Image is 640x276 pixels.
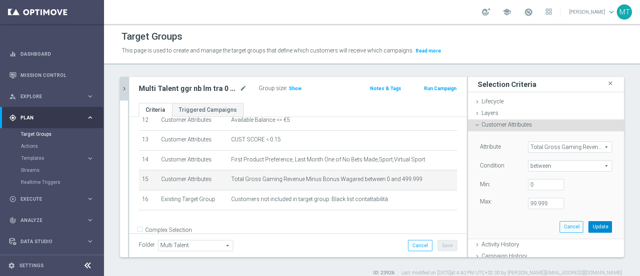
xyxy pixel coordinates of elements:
div: Actions [21,140,103,152]
label: Min: [480,181,490,188]
button: play_circle_outline Execute keyboard_arrow_right [9,196,94,202]
i: keyboard_arrow_right [86,93,94,100]
span: Customer Attributes [482,121,532,128]
div: Realtime Triggers [21,176,103,188]
i: keyboard_arrow_right [86,114,94,121]
span: This page is used to create and manage the target groups that define which customers will receive... [122,47,414,54]
div: Explore [9,93,86,100]
i: close [606,78,614,89]
span: Explore [20,94,86,99]
a: Criteria [139,103,172,117]
i: settings [8,262,15,269]
a: Mission Control [20,64,94,86]
i: keyboard_arrow_right [86,216,94,224]
td: 12 [139,111,158,131]
button: Notes & Tags [369,84,402,93]
button: Save [438,240,457,251]
td: Customer Attributes [158,150,228,170]
span: school [502,8,511,16]
a: Actions [21,143,83,149]
a: Settings [19,263,44,268]
span: Lifecycle [482,98,504,105]
i: person_search [9,93,16,100]
td: Existing Target Group [158,190,228,210]
span: Analyze [20,218,86,223]
span: Templates [21,156,78,161]
div: Data Studio [9,238,86,245]
span: Execute [20,197,86,201]
div: Templates [21,152,103,164]
button: person_search Explore keyboard_arrow_right [9,93,94,100]
button: Update [588,221,612,232]
span: Show [289,86,302,91]
a: Optibot [20,252,84,273]
button: Run Campaign [423,84,457,93]
td: 14 [139,150,158,170]
button: equalizer Dashboard [9,51,94,57]
i: track_changes [9,217,16,224]
label: Group size [259,85,286,92]
span: CUST SCORE < 0.15 [231,136,281,143]
button: track_changes Analyze keyboard_arrow_right [9,217,94,224]
button: Cancel [560,221,583,232]
div: Mission Control [9,64,94,86]
span: Customers not included in target group: Black list contattabilità [231,196,388,203]
lable: Attribute [480,143,501,150]
span: Activity History [482,241,519,248]
label: Max: [480,198,492,205]
button: Data Studio keyboard_arrow_right [9,238,94,245]
a: Dashboard [20,43,94,64]
a: [PERSON_NAME]keyboard_arrow_down [568,6,617,18]
div: Plan [9,114,86,121]
label: : [286,85,287,92]
div: MT [617,4,632,20]
td: 15 [139,170,158,190]
span: Layers [482,110,498,116]
td: Customer Attributes [158,111,228,131]
i: keyboard_arrow_right [86,238,94,245]
td: 16 [139,190,158,210]
td: 13 [139,131,158,151]
div: Templates [21,156,86,161]
i: gps_fixed [9,114,16,121]
a: Realtime Triggers [21,179,83,185]
span: keyboard_arrow_down [607,8,616,16]
button: gps_fixed Plan keyboard_arrow_right [9,115,94,121]
h1: Target Groups [122,31,182,42]
h2: Multi Talent ggr nb lm tra 0 e 500 1st Sport NO saldo [139,84,238,93]
a: Triggered Campaigns [172,103,244,117]
i: chevron_right [120,85,128,93]
label: Complex Selection [145,226,192,234]
a: Streams [21,167,83,173]
i: play_circle_outline [9,195,16,203]
div: Execute [9,195,86,203]
div: Dashboard [9,43,94,64]
button: Mission Control [9,72,94,79]
h3: Selection Criteria [478,80,536,89]
button: chevron_right [120,77,128,101]
lable: Condition [480,162,504,169]
span: Available Balance <= €5 [231,117,290,123]
div: Analyze [9,217,86,224]
button: Templates keyboard_arrow_right [21,155,94,161]
a: Target Groups [21,131,83,137]
span: First Product Preference, Last Month One of No Bets Made,Sport,Virtual Sport [231,156,425,163]
span: Campaign History [482,253,527,259]
i: keyboard_arrow_right [86,195,94,203]
span: Data Studio [20,239,86,244]
span: Total Gross Gaming Revenue Minus Bonus Wagared between 0 and 499.999 [231,176,422,183]
button: Read more [415,46,442,55]
td: Customer Attributes [158,170,228,190]
i: mode_edit [240,84,247,93]
div: Target Groups [21,128,103,140]
div: Streams [21,164,103,176]
div: Optibot [9,252,94,273]
span: Plan [20,115,86,120]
